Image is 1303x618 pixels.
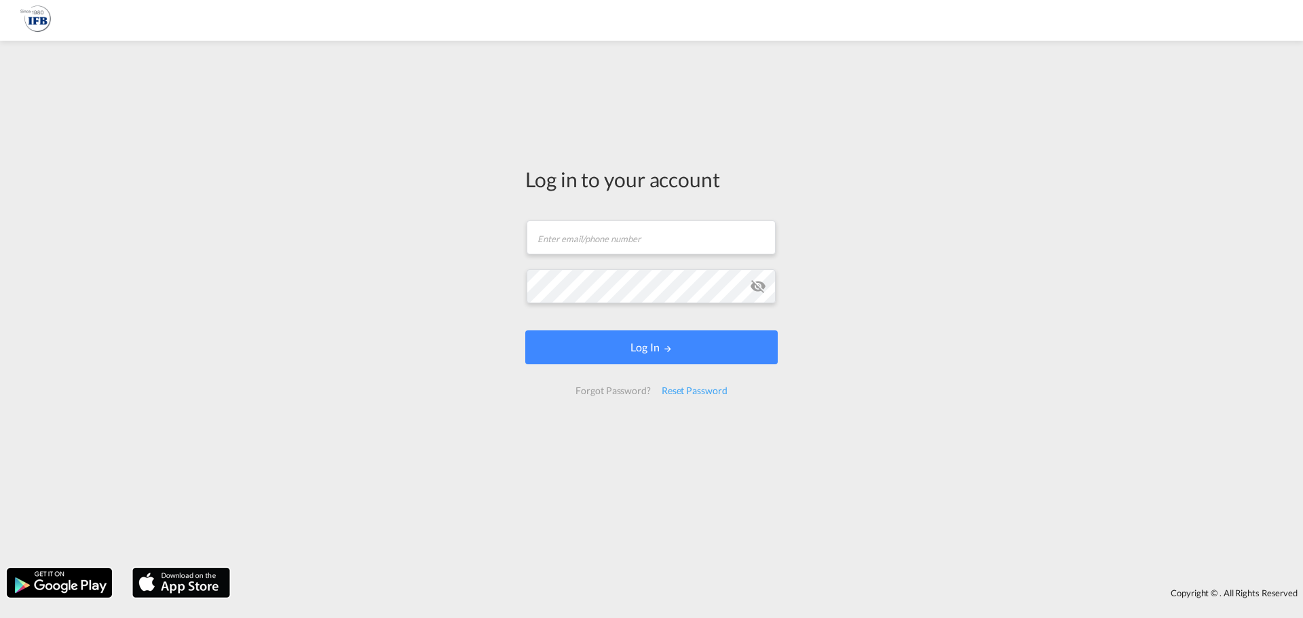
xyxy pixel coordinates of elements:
div: Reset Password [656,379,733,403]
img: 1f261f00256b11eeaf3d89493e6660f9.png [20,5,51,36]
input: Enter email/phone number [527,220,776,254]
div: Log in to your account [525,165,778,193]
div: Copyright © . All Rights Reserved [237,581,1303,604]
button: LOGIN [525,330,778,364]
md-icon: icon-eye-off [750,278,766,294]
img: google.png [5,566,113,599]
img: apple.png [131,566,231,599]
div: Forgot Password? [570,379,656,403]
